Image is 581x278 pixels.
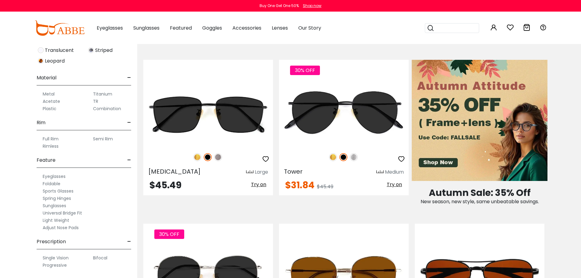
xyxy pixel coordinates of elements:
[421,198,539,205] span: New season, new style, same unbeatable savings.
[38,58,44,64] img: Leopard
[93,105,121,112] label: Combination
[385,168,404,176] div: Medium
[34,20,84,36] img: abbeglasses.com
[95,47,113,54] span: Striped
[387,181,402,188] span: Try on
[429,186,531,199] span: Autumn Sale: 35% Off
[37,234,66,249] span: Prescription
[88,47,94,53] img: Striped
[37,70,56,85] span: Material
[43,105,56,112] label: Plastic
[43,262,67,269] label: Progressive
[45,47,74,54] span: Translucent
[284,167,303,176] span: Tower
[143,82,273,147] img: Black Synapse - Titanium ,Adjust Nose Pads
[43,202,66,209] label: Sunglasses
[255,168,268,176] div: Large
[317,183,333,190] span: $45.49
[412,60,547,181] img: Autumn Attitude Sale
[127,153,131,168] span: -
[43,254,69,262] label: Single Vision
[298,24,321,31] span: Our Story
[285,179,314,192] span: $31.84
[43,90,55,98] label: Metal
[149,179,181,192] span: $45.49
[193,153,201,161] img: Gold
[37,115,45,130] span: Rim
[329,153,337,161] img: Gold
[43,209,82,217] label: Universal Bridge Fit
[43,224,79,231] label: Adjust Nose Pads
[170,24,192,31] span: Featured
[339,153,347,161] img: Black
[93,135,113,143] label: Semi Rim
[43,135,59,143] label: Full Rim
[127,70,131,85] span: -
[127,115,131,130] span: -
[251,181,266,188] span: Try on
[43,143,59,150] label: Rimless
[43,98,60,105] label: Acetate
[93,254,107,262] label: Bifocal
[154,229,184,239] span: 30% OFF
[43,187,74,195] label: Sports Glasses
[38,47,44,53] img: Translucent
[272,24,288,31] span: Lenses
[279,82,409,147] img: Black Tower - Titanium ,Adjust Nose Pads
[93,98,98,105] label: TR
[260,3,299,9] div: Buy One Get One 50%
[127,234,131,249] span: -
[350,153,358,161] img: Silver
[43,217,69,224] label: Light Weight
[376,170,384,175] img: size ruler
[45,57,65,65] span: Leopard
[148,167,201,176] span: [MEDICAL_DATA]
[133,24,160,31] span: Sunglasses
[37,153,56,168] span: Feature
[202,24,222,31] span: Goggles
[385,181,404,189] button: Try on
[43,173,66,180] label: Eyeglasses
[43,180,60,187] label: Foldable
[232,24,261,31] span: Accessories
[214,153,222,161] img: Gun
[97,24,123,31] span: Eyeglasses
[300,3,321,8] a: Shop now
[303,3,321,9] div: Shop now
[43,195,71,202] label: Spring Hinges
[204,153,212,161] img: Black
[93,90,112,98] label: Titanium
[249,181,268,189] button: Try on
[290,66,320,75] span: 30% OFF
[246,170,253,175] img: size ruler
